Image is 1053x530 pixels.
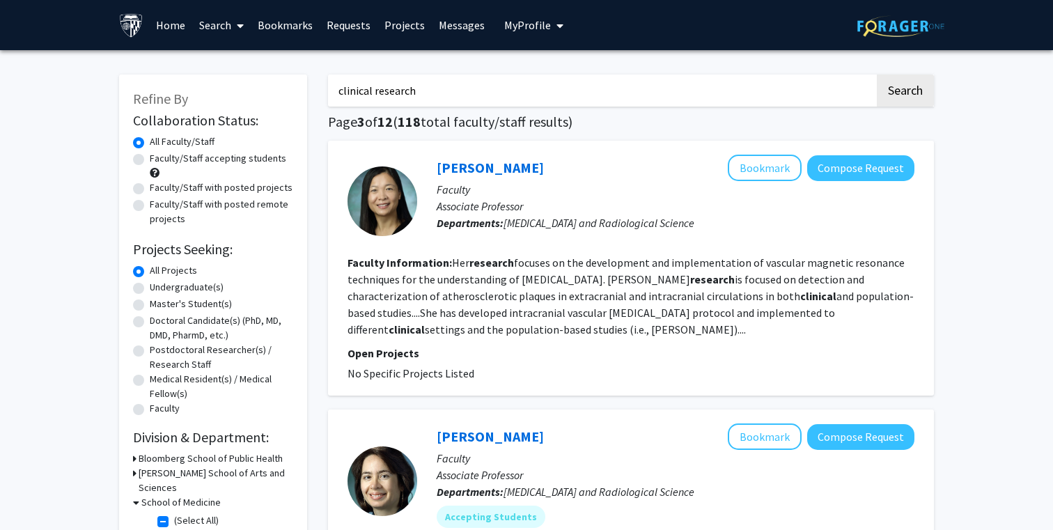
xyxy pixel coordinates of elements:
[728,155,802,181] button: Add Ye Qiao to Bookmarks
[728,423,802,450] button: Add Andreia Faria to Bookmarks
[469,256,514,270] b: research
[437,450,914,467] p: Faculty
[133,90,188,107] span: Refine By
[150,263,197,278] label: All Projects
[807,424,914,450] button: Compose Request to Andreia Faria
[150,297,232,311] label: Master's Student(s)
[437,198,914,215] p: Associate Professor
[149,1,192,49] a: Home
[437,485,504,499] b: Departments:
[807,155,914,181] button: Compose Request to Ye Qiao
[10,467,59,520] iframe: Chat
[504,18,551,32] span: My Profile
[432,1,492,49] a: Messages
[437,159,544,176] a: [PERSON_NAME]
[192,1,251,49] a: Search
[857,15,944,37] img: ForagerOne Logo
[437,428,544,445] a: [PERSON_NAME]
[141,495,221,510] h3: School of Medicine
[150,151,286,166] label: Faculty/Staff accepting students
[504,485,694,499] span: [MEDICAL_DATA] and Radiological Science
[133,241,293,258] h2: Projects Seeking:
[119,13,143,38] img: Johns Hopkins University Logo
[251,1,320,49] a: Bookmarks
[133,112,293,129] h2: Collaboration Status:
[348,345,914,361] p: Open Projects
[150,372,293,401] label: Medical Resident(s) / Medical Fellow(s)
[877,75,934,107] button: Search
[139,451,283,466] h3: Bloomberg School of Public Health
[348,256,452,270] b: Faculty Information:
[348,256,914,336] fg-read-more: Her focuses on the development and implementation of vascular magnetic resonance techniques for t...
[800,289,836,303] b: clinical
[150,180,292,195] label: Faculty/Staff with posted projects
[437,506,545,528] mat-chip: Accepting Students
[504,216,694,230] span: [MEDICAL_DATA] and Radiological Science
[150,313,293,343] label: Doctoral Candidate(s) (PhD, MD, DMD, PharmD, etc.)
[320,1,377,49] a: Requests
[133,429,293,446] h2: Division & Department:
[377,113,393,130] span: 12
[348,366,474,380] span: No Specific Projects Listed
[150,401,180,416] label: Faculty
[437,181,914,198] p: Faculty
[437,467,914,483] p: Associate Professor
[389,322,425,336] b: clinical
[357,113,365,130] span: 3
[328,75,875,107] input: Search Keywords
[398,113,421,130] span: 118
[150,280,224,295] label: Undergraduate(s)
[150,134,214,149] label: All Faculty/Staff
[150,343,293,372] label: Postdoctoral Researcher(s) / Research Staff
[328,114,934,130] h1: Page of ( total faculty/staff results)
[150,197,293,226] label: Faculty/Staff with posted remote projects
[377,1,432,49] a: Projects
[139,466,293,495] h3: [PERSON_NAME] School of Arts and Sciences
[690,272,735,286] b: research
[174,513,219,528] label: (Select All)
[437,216,504,230] b: Departments:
